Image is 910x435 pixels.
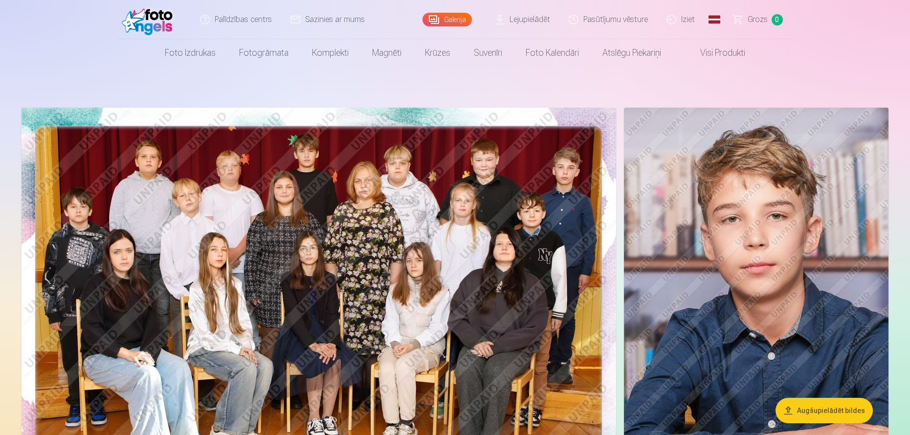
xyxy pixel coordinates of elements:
a: Krūzes [413,39,462,67]
a: Visi produkti [673,39,757,67]
button: Augšupielādēt bildes [776,398,873,423]
a: Foto kalendāri [514,39,591,67]
span: 0 [772,14,783,25]
a: Magnēti [360,39,413,67]
a: Atslēgu piekariņi [591,39,673,67]
a: Komplekti [300,39,360,67]
a: Suvenīri [462,39,514,67]
a: Foto izdrukas [153,39,227,67]
span: Grozs [748,14,768,25]
a: Fotogrāmata [227,39,300,67]
img: /fa1 [122,4,178,35]
a: Galerija [422,13,472,26]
